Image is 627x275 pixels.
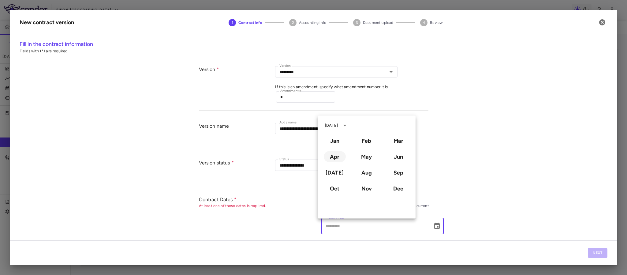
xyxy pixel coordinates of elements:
label: Version [279,63,291,69]
div: Version [199,66,275,104]
label: Add a name [279,120,297,125]
button: May [356,151,378,162]
button: October [324,183,346,194]
button: calendar view is open, switch to year view [340,120,350,131]
p: If this is an amendment, specify what amendment number it is. [275,84,428,90]
div: Version status [199,160,275,178]
p: Fields with (*) are required. [20,48,607,54]
label: Status [279,157,289,162]
button: November [356,183,378,194]
button: Contract info [224,12,267,34]
button: December [387,183,409,194]
label: Month / Year [326,215,344,220]
button: July [324,167,346,178]
text: 1 [231,21,233,25]
button: January [324,135,346,146]
button: April [324,151,346,162]
button: Choose date [431,220,443,232]
label: Amendment # [280,89,301,94]
button: June [387,151,409,162]
div: Contract Dates [199,196,321,203]
button: February [356,135,378,146]
div: At least one of these dates is required. [199,204,321,209]
div: Version name [199,123,275,141]
button: March [387,135,409,146]
div: New contract version [20,18,74,27]
span: Contract info [238,20,262,25]
h6: Fill in the contract information [20,40,607,48]
button: Open [387,68,395,76]
div: [DATE] [325,123,338,128]
button: August [356,167,378,178]
button: September [387,167,409,178]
